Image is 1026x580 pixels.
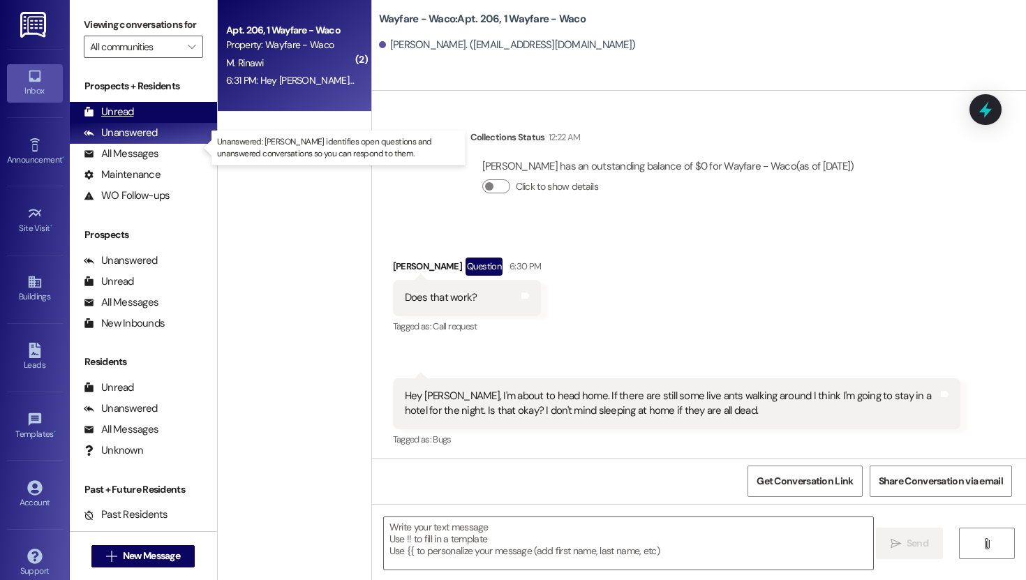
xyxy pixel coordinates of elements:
div: Unanswered [84,126,158,140]
button: Get Conversation Link [748,466,862,497]
div: Hey [PERSON_NAME], I'm about to head home. If there are still some live ants walking around I thi... [405,389,939,419]
div: Tagged as: [393,316,542,336]
div: Unanswered [84,253,158,268]
b: Wayfare - Waco: Apt. 206, 1 Wayfare - Waco [379,12,586,27]
div: 12:22 AM [545,130,581,144]
img: ResiDesk Logo [20,12,49,38]
div: Unread [84,105,134,119]
div: 6:30 PM [506,259,541,274]
div: All Messages [84,147,158,161]
div: Collections Status [470,130,545,144]
div: All Messages [84,295,158,310]
div: [PERSON_NAME] has an outstanding balance of $0 for Wayfare - Waco (as of [DATE]) [482,159,854,174]
a: Account [7,476,63,514]
div: Future Residents [84,528,178,543]
button: Send [876,528,944,559]
button: Share Conversation via email [870,466,1012,497]
span: M. Rinawi [226,57,264,69]
div: Does that work? [405,290,477,305]
div: Prospects [70,228,217,242]
label: Click to show details [516,179,598,194]
a: Buildings [7,270,63,308]
div: Unread [84,274,134,289]
span: • [50,221,52,231]
input: All communities [90,36,181,58]
span: • [62,153,64,163]
div: Maintenance [84,168,161,182]
a: Templates • [7,408,63,445]
div: Unknown [84,443,143,458]
div: [PERSON_NAME] [393,258,542,280]
div: WO Follow-ups [84,188,170,203]
span: New Message [123,549,180,563]
div: Prospects + Residents [70,79,217,94]
div: Tagged as: [393,429,961,449]
div: Question [466,258,503,275]
p: Unanswered: [PERSON_NAME] identifies open questions and unanswered conversations so you can respo... [217,136,460,160]
div: Residents [70,355,217,369]
span: Send [907,536,928,551]
div: All Messages [84,422,158,437]
div: Apt. 206, 1 Wayfare - Waco [226,23,355,38]
span: Bugs [433,433,451,445]
i:  [106,551,117,562]
a: Inbox [7,64,63,102]
span: Share Conversation via email [879,474,1003,489]
span: Call request [433,320,477,332]
i:  [188,41,195,52]
div: New Inbounds [84,316,165,331]
a: Site Visit • [7,202,63,239]
div: [PERSON_NAME]. ([EMAIL_ADDRESS][DOMAIN_NAME]) [379,38,636,52]
div: Unread [84,380,134,395]
div: Property: Wayfare - Waco [226,38,355,52]
div: Past + Future Residents [70,482,217,497]
a: Leads [7,339,63,376]
button: New Message [91,545,195,567]
label: Viewing conversations for [84,14,203,36]
div: Past Residents [84,507,168,522]
i:  [981,538,992,549]
div: Unanswered [84,401,158,416]
span: • [54,427,56,437]
i:  [891,538,901,549]
span: Get Conversation Link [757,474,853,489]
